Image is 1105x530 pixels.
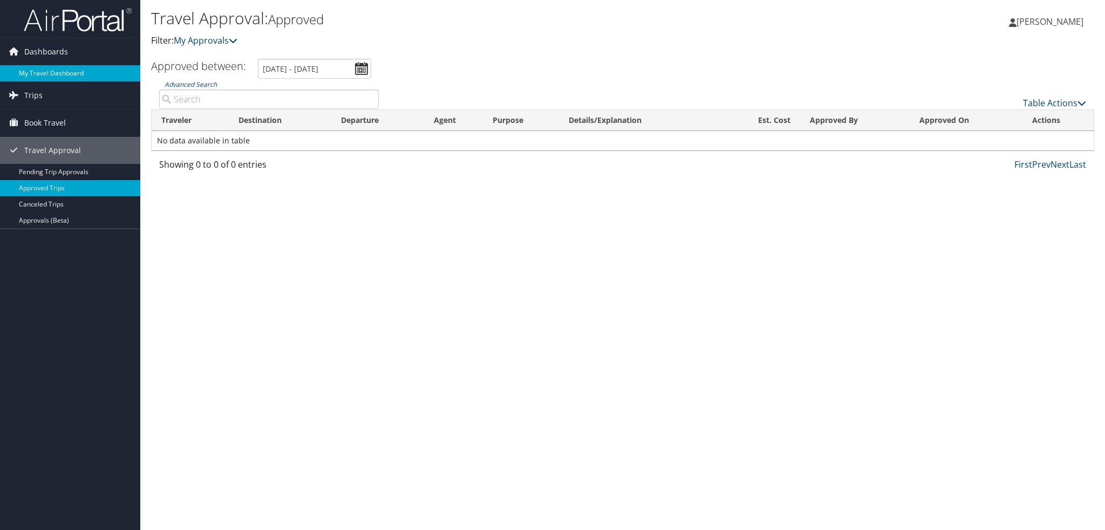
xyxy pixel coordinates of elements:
span: Trips [24,82,43,109]
small: Approved [268,10,324,28]
th: Departure: activate to sort column ascending [331,110,424,131]
span: Travel Approval [24,137,81,164]
th: Approved By: activate to sort column ascending [800,110,910,131]
img: airportal-logo.png [24,7,132,32]
input: Advanced Search [159,90,379,109]
th: Details/Explanation [559,110,722,131]
th: Traveler: activate to sort column ascending [152,110,229,131]
th: Agent [424,110,483,131]
a: [PERSON_NAME] [1009,5,1094,38]
th: Destination: activate to sort column ascending [229,110,331,131]
th: Purpose [483,110,560,131]
h3: Approved between: [151,59,246,73]
a: My Approvals [174,35,237,46]
th: Actions [1022,110,1094,131]
a: Advanced Search [165,80,217,89]
p: Filter: [151,34,780,48]
span: [PERSON_NAME] [1017,16,1083,27]
a: Table Actions [1023,97,1086,109]
h1: Travel Approval: [151,7,780,30]
a: First [1014,159,1032,170]
th: Approved On: activate to sort column ascending [910,110,1022,131]
a: Last [1069,159,1086,170]
td: No data available in table [152,131,1094,150]
input: [DATE] - [DATE] [258,59,371,79]
span: Book Travel [24,109,66,136]
span: Dashboards [24,38,68,65]
a: Prev [1032,159,1051,170]
div: Showing 0 to 0 of 0 entries [159,158,379,176]
a: Next [1051,159,1069,170]
th: Est. Cost: activate to sort column ascending [722,110,800,131]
